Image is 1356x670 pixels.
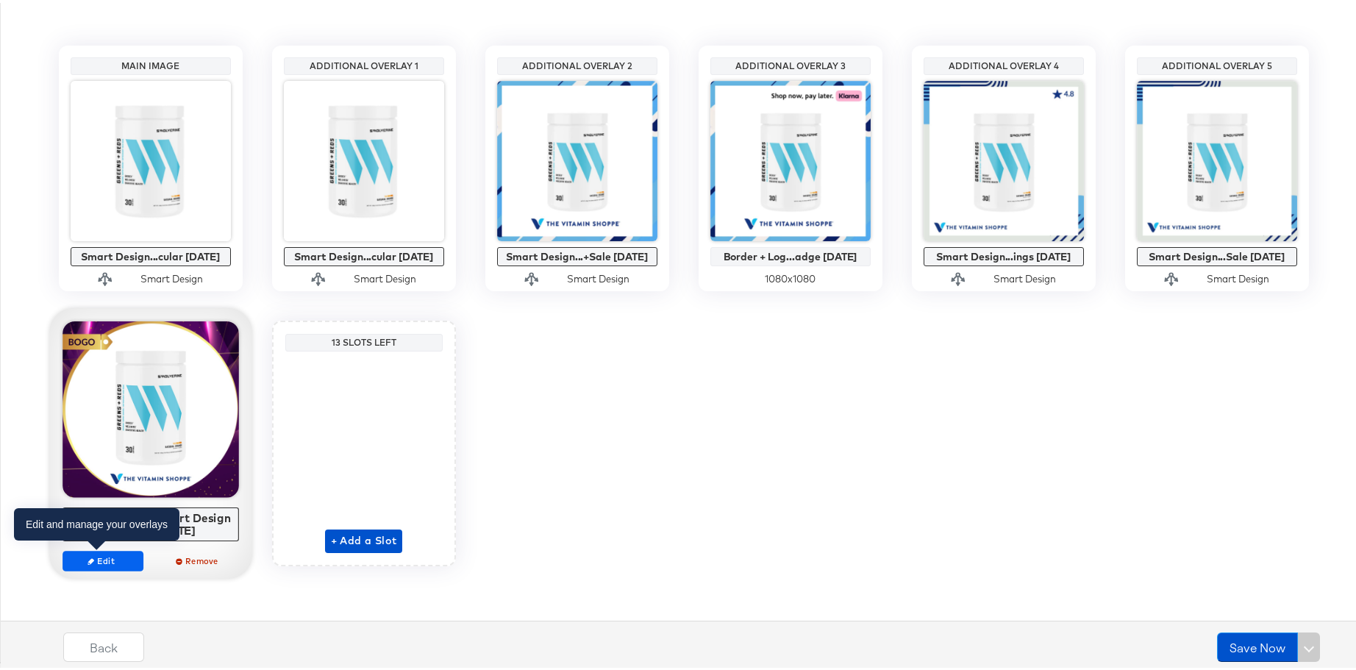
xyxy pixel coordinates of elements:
div: Additional Overlay 3 [714,57,867,69]
div: 1080 x 1080 [710,269,871,283]
div: Shoppetacular Smart Design Sitewide [DATE] [66,508,235,534]
button: Edit [63,548,143,569]
div: Additional Overlay 4 [927,57,1080,69]
div: Smart Design...cular [DATE] [288,248,440,260]
div: Smart Design [354,269,416,283]
span: + Add a Slot [331,529,397,547]
div: Smart Design...cular [DATE] [74,248,227,260]
div: Smart Design...ings [DATE] [927,248,1080,260]
div: Additional Overlay 1 [288,57,440,69]
span: Remove [164,552,232,563]
div: Smart Design [1207,269,1269,283]
button: Remove [157,548,238,569]
button: Save Now [1217,630,1298,659]
button: Back [63,630,144,659]
div: Main Image [74,57,227,69]
div: Smart Design [993,269,1056,283]
div: Smart Design...+Sale [DATE] [501,248,654,260]
div: Border + Log...adge [DATE] [714,248,867,260]
button: + Add a Slot [325,527,403,550]
div: Additional Overlay 2 [501,57,654,69]
div: Smart Design [567,269,629,283]
div: Smart Design...Sale [DATE] [1141,248,1293,260]
span: Edit [68,552,136,563]
div: Additional Overlay 5 [1141,57,1293,69]
div: 13 Slots Left [289,334,439,346]
div: Smart Design [140,269,203,283]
